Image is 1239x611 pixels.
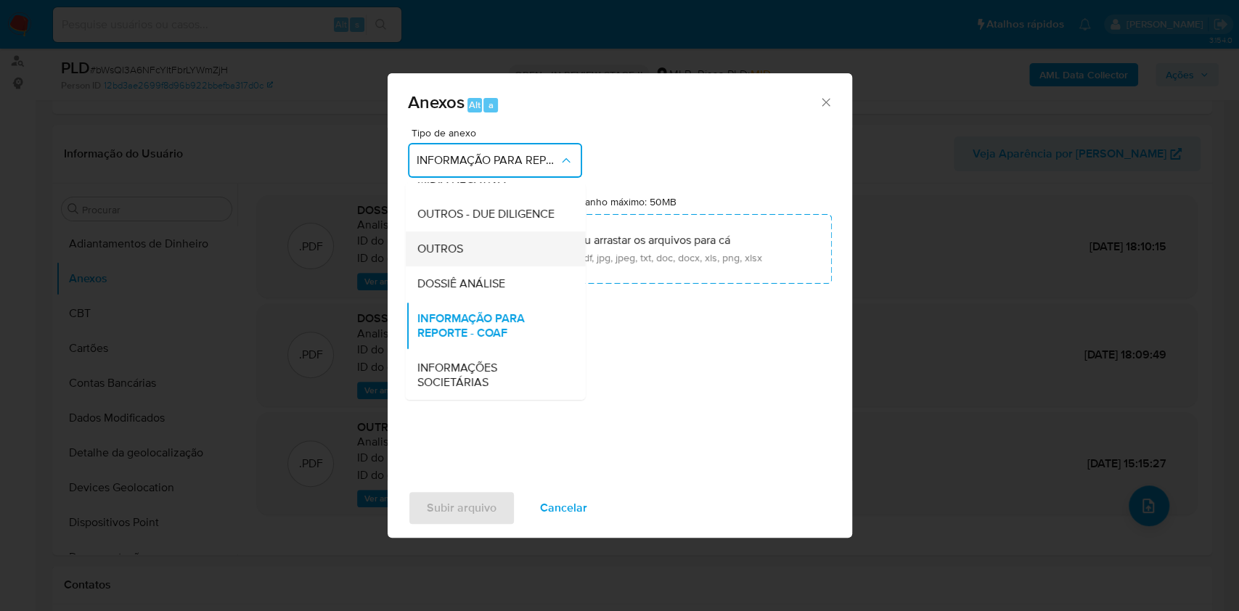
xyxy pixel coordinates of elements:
[819,95,832,108] button: Fechar
[417,311,565,340] span: INFORMAÇÃO PARA REPORTE - COAF
[417,242,462,256] span: OUTROS
[488,98,494,112] span: a
[408,89,465,115] span: Anexos
[412,128,586,138] span: Tipo de anexo
[417,153,559,168] span: INFORMAÇÃO PARA REPORTE - COAF
[417,207,554,221] span: OUTROS - DUE DILIGENCE
[408,143,582,178] button: INFORMAÇÃO PARA REPORTE - COAF
[417,172,505,186] span: MIDIA NEGATIVA
[469,98,481,112] span: Alt
[417,361,565,390] span: INFORMAÇÕES SOCIETÁRIAS
[540,492,587,524] span: Cancelar
[567,195,676,208] label: Tamanho máximo: 50MB
[521,491,606,525] button: Cancelar
[417,276,504,291] span: DOSSIÊ ANÁLISE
